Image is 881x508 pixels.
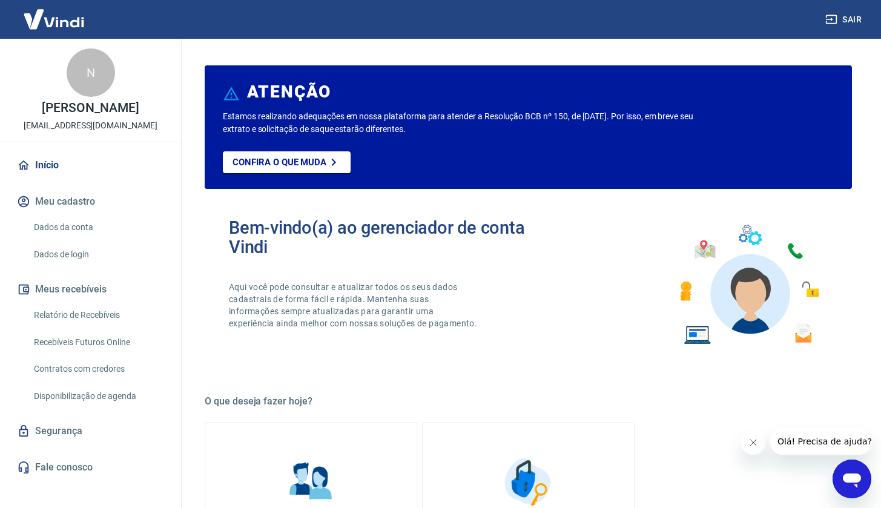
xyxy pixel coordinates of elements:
[223,151,351,173] a: Confira o que muda
[15,188,167,215] button: Meu cadastro
[24,119,157,132] p: [EMAIL_ADDRESS][DOMAIN_NAME]
[15,152,167,179] a: Início
[15,1,93,38] img: Vindi
[833,460,871,498] iframe: Botão para abrir a janela de mensagens
[29,384,167,409] a: Disponibilização de agenda
[15,418,167,444] a: Segurança
[29,215,167,240] a: Dados da conta
[823,8,866,31] button: Sair
[669,218,828,352] img: Imagem de um avatar masculino com diversos icones exemplificando as funcionalidades do gerenciado...
[42,102,139,114] p: [PERSON_NAME]
[233,157,326,168] p: Confira o que muda
[29,303,167,328] a: Relatório de Recebíveis
[741,430,765,455] iframe: Fechar mensagem
[7,8,102,18] span: Olá! Precisa de ajuda?
[67,48,115,97] div: N
[229,281,480,329] p: Aqui você pode consultar e atualizar todos os seus dados cadastrais de forma fácil e rápida. Mant...
[15,276,167,303] button: Meus recebíveis
[229,218,529,257] h2: Bem-vindo(a) ao gerenciador de conta Vindi
[29,242,167,267] a: Dados de login
[770,428,871,455] iframe: Mensagem da empresa
[205,395,852,407] h5: O que deseja fazer hoje?
[15,454,167,481] a: Fale conosco
[29,357,167,381] a: Contratos com credores
[29,330,167,355] a: Recebíveis Futuros Online
[247,86,331,98] h6: ATENÇÃO
[223,110,711,136] p: Estamos realizando adequações em nossa plataforma para atender a Resolução BCB nº 150, de [DATE]....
